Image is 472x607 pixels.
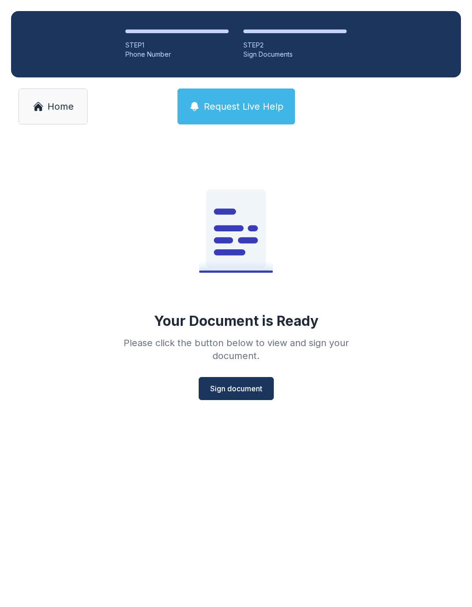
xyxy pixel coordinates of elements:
span: Sign document [210,383,262,394]
div: STEP 2 [243,41,347,50]
div: Your Document is Ready [154,312,319,329]
div: STEP 1 [125,41,229,50]
div: Please click the button below to view and sign your document. [103,336,369,362]
div: Sign Documents [243,50,347,59]
span: Request Live Help [204,100,283,113]
span: Home [47,100,74,113]
div: Phone Number [125,50,229,59]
